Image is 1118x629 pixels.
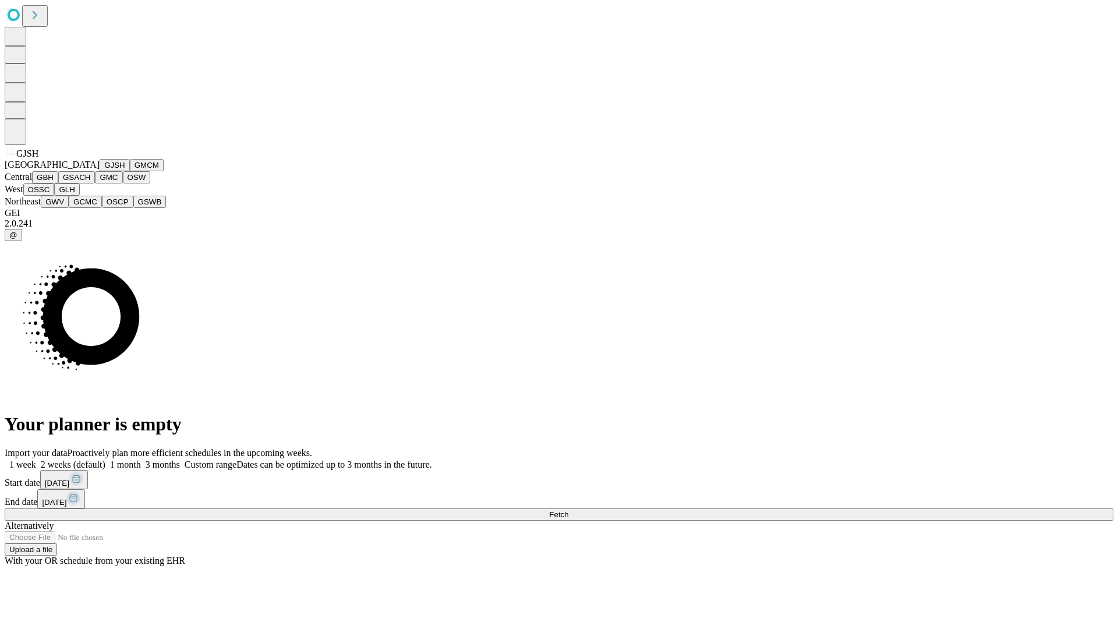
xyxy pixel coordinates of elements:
[23,183,55,196] button: OSSC
[146,460,180,469] span: 3 months
[5,218,1113,229] div: 2.0.241
[5,229,22,241] button: @
[42,498,66,507] span: [DATE]
[185,460,236,469] span: Custom range
[5,556,185,566] span: With your OR schedule from your existing EHR
[549,510,568,519] span: Fetch
[58,171,95,183] button: GSACH
[16,149,38,158] span: GJSH
[5,160,100,169] span: [GEOGRAPHIC_DATA]
[133,196,167,208] button: GSWB
[41,460,105,469] span: 2 weeks (default)
[5,208,1113,218] div: GEI
[45,479,69,487] span: [DATE]
[5,448,68,458] span: Import your data
[40,470,88,489] button: [DATE]
[5,172,32,182] span: Central
[32,171,58,183] button: GBH
[69,196,102,208] button: GCMC
[37,489,85,508] button: [DATE]
[110,460,141,469] span: 1 month
[5,470,1113,489] div: Start date
[5,414,1113,435] h1: Your planner is empty
[5,184,23,194] span: West
[68,448,312,458] span: Proactively plan more efficient schedules in the upcoming weeks.
[95,171,122,183] button: GMC
[102,196,133,208] button: OSCP
[9,231,17,239] span: @
[5,489,1113,508] div: End date
[5,196,41,206] span: Northeast
[54,183,79,196] button: GLH
[236,460,431,469] span: Dates can be optimized up to 3 months in the future.
[5,508,1113,521] button: Fetch
[5,521,54,531] span: Alternatively
[5,543,57,556] button: Upload a file
[100,159,130,171] button: GJSH
[41,196,69,208] button: GWV
[123,171,151,183] button: OSW
[9,460,36,469] span: 1 week
[130,159,164,171] button: GMCM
